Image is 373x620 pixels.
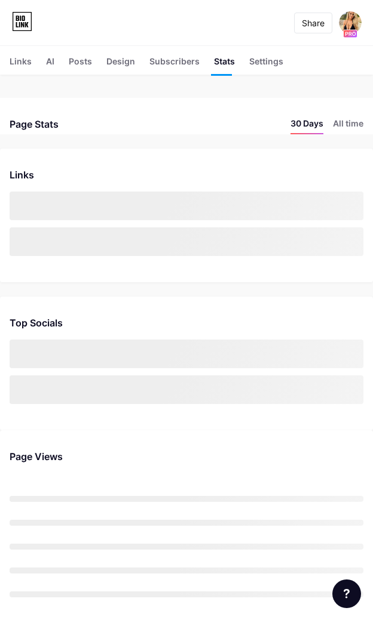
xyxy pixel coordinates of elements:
div: Links [10,168,363,182]
div: Top Socials [10,316,363,330]
div: Page Views [10,449,363,464]
div: Page Stats [10,117,59,134]
div: AI [46,55,54,75]
li: 30 Days [291,117,323,134]
img: 高橋 惠子 [339,11,362,34]
div: Links [10,55,32,75]
div: Subscribers [149,55,200,75]
div: Posts [69,55,92,75]
div: Stats [214,55,235,75]
li: All time [333,117,363,134]
div: Settings [249,55,283,75]
div: Share [302,17,325,29]
div: Design [106,55,135,75]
